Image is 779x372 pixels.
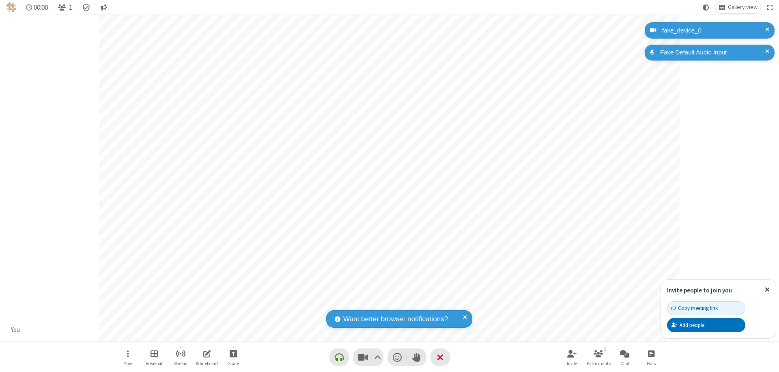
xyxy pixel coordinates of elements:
[407,348,426,366] button: Raise hand
[667,301,745,315] button: Copy meeting link
[602,345,609,353] div: 1
[657,48,768,57] div: Fake Default Audio Input
[639,346,663,369] button: Open poll
[567,361,577,366] span: Invite
[69,4,72,11] span: 1
[671,304,718,312] div: Copy meeting link
[79,1,94,13] div: Meeting details Encryption enabled
[647,361,656,366] span: Polls
[560,346,584,369] button: Invite participants (⌘+Shift+I)
[329,348,349,366] button: Connect your audio
[34,4,48,11] span: 00:00
[764,1,776,13] button: Fullscreen
[387,348,407,366] button: Send a reaction
[667,318,745,332] button: Add people
[168,346,193,369] button: Start streaming
[6,2,16,12] img: QA Selenium DO NOT DELETE OR CHANGE
[667,286,732,294] label: Invite people to join you
[146,361,163,366] span: Breakout
[23,1,52,13] div: Timer
[728,4,757,11] span: Gallery view
[54,1,75,13] button: Open participant list
[123,361,132,366] span: More
[174,361,187,366] span: Stream
[221,346,245,369] button: Start sharing
[613,346,637,369] button: Open chat
[699,1,712,13] button: Using system theme
[659,26,768,35] div: fake_device_0
[587,361,611,366] span: Participants
[228,361,239,366] span: Share
[195,346,219,369] button: Open shared whiteboard
[97,1,110,13] button: Conversation
[715,1,761,13] button: Change layout
[142,346,166,369] button: Manage Breakout Rooms
[620,361,630,366] span: Chat
[430,348,450,366] button: End or leave meeting
[116,346,140,369] button: Open menu
[343,314,448,324] span: Want better browser notifications?
[8,325,23,335] div: You
[372,348,383,366] button: Video setting
[196,361,218,366] span: Whiteboard
[586,346,611,369] button: Open participant list
[353,348,383,366] button: Stop video (⌘+Shift+V)
[759,280,776,300] button: Close popover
